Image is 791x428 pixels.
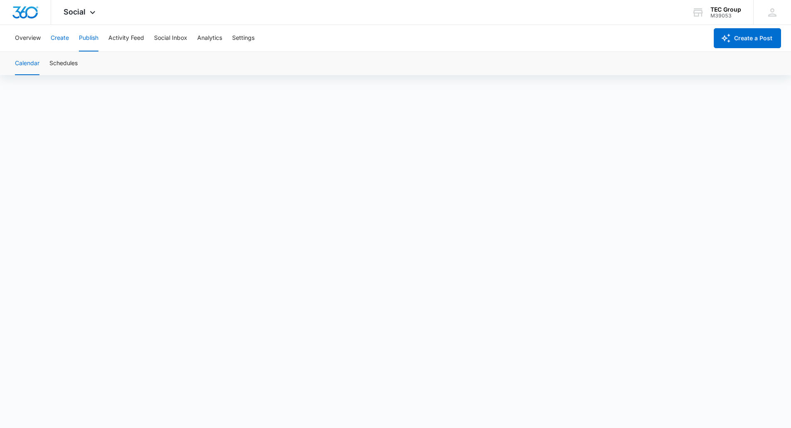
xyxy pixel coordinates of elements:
button: Publish [79,25,98,51]
button: Social Inbox [154,25,187,51]
button: Create a Post [714,28,781,48]
span: Social [64,7,86,16]
button: Schedules [49,52,78,75]
div: account name [710,6,741,13]
button: Activity Feed [108,25,144,51]
div: account id [710,13,741,19]
button: Settings [232,25,255,51]
button: Overview [15,25,41,51]
button: Create [51,25,69,51]
button: Calendar [15,52,39,75]
button: Analytics [197,25,222,51]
